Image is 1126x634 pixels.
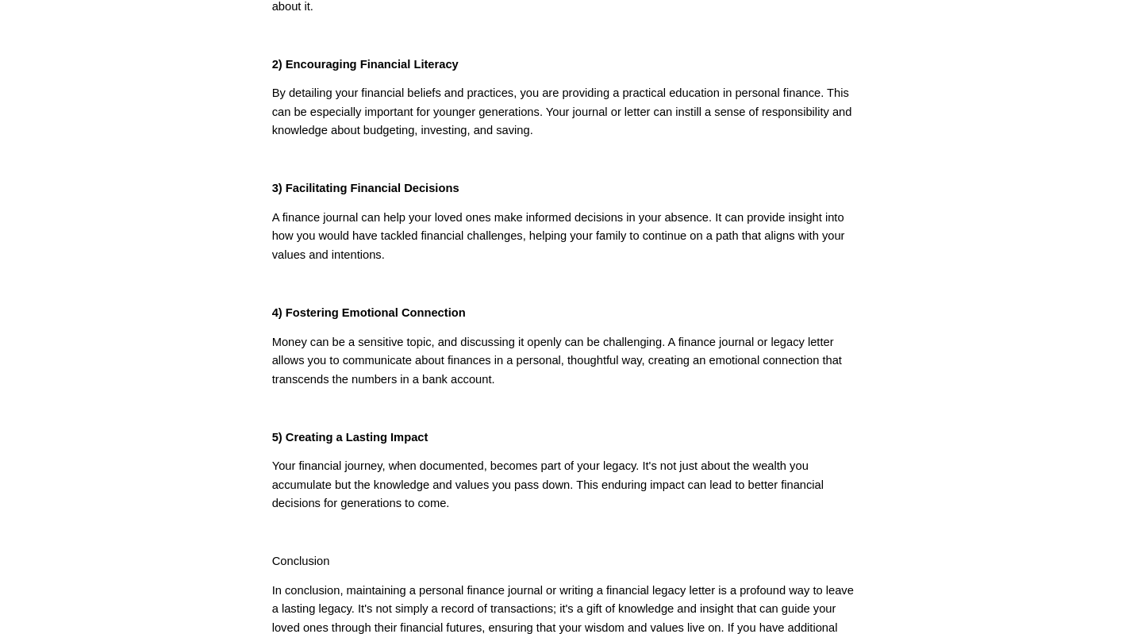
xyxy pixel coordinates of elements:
[272,457,855,513] p: Your financial journey, when documented, becomes part of your legacy. It's not just about the wea...
[272,84,855,140] p: By detailing your financial beliefs and practices, you are providing a practical education in per...
[272,182,459,194] strong: 3) Facilitating Financial Decisions
[272,333,855,390] p: Money can be a sensitive topic, and discussing it openly can be challenging. A finance journal or...
[272,431,428,444] strong: 5) Creating a Lasting Impact
[272,306,466,319] strong: 4) Fostering Emotional Connection
[272,209,855,265] p: A finance journal can help your loved ones make informed decisions in your absence. It can provid...
[272,552,855,571] p: Conclusion
[272,58,459,71] strong: 2) Encouraging Financial Literacy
